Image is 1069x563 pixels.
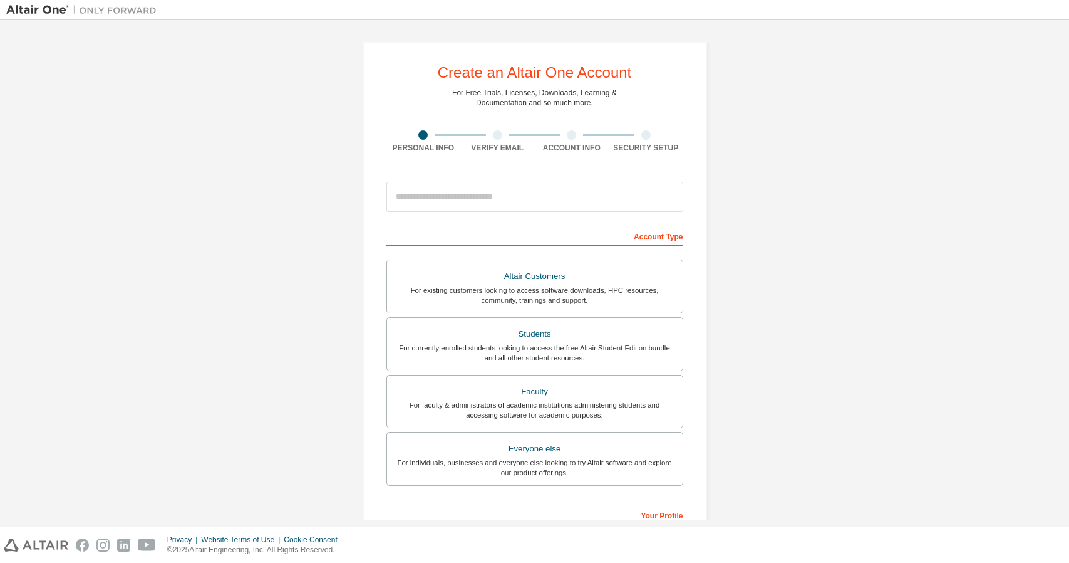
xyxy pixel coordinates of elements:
[167,535,201,545] div: Privacy
[395,343,675,363] div: For currently enrolled students looking to access the free Altair Student Edition bundle and all ...
[138,539,156,552] img: youtube.svg
[395,383,675,401] div: Faculty
[6,4,163,16] img: Altair One
[167,545,345,555] p: © 2025 Altair Engineering, Inc. All Rights Reserved.
[4,539,68,552] img: altair_logo.svg
[535,143,609,153] div: Account Info
[386,143,461,153] div: Personal Info
[395,268,675,285] div: Altair Customers
[452,88,617,108] div: For Free Trials, Licenses, Downloads, Learning & Documentation and so much more.
[96,539,110,552] img: instagram.svg
[395,400,675,420] div: For faculty & administrators of academic institutions administering students and accessing softwa...
[438,65,632,80] div: Create an Altair One Account
[76,539,89,552] img: facebook.svg
[386,226,683,246] div: Account Type
[395,458,675,478] div: For individuals, businesses and everyone else looking to try Altair software and explore our prod...
[386,505,683,525] div: Your Profile
[117,539,130,552] img: linkedin.svg
[395,285,675,305] div: For existing customers looking to access software downloads, HPC resources, community, trainings ...
[395,325,675,343] div: Students
[395,440,675,458] div: Everyone else
[284,535,344,545] div: Cookie Consent
[609,143,683,153] div: Security Setup
[201,535,284,545] div: Website Terms of Use
[460,143,535,153] div: Verify Email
